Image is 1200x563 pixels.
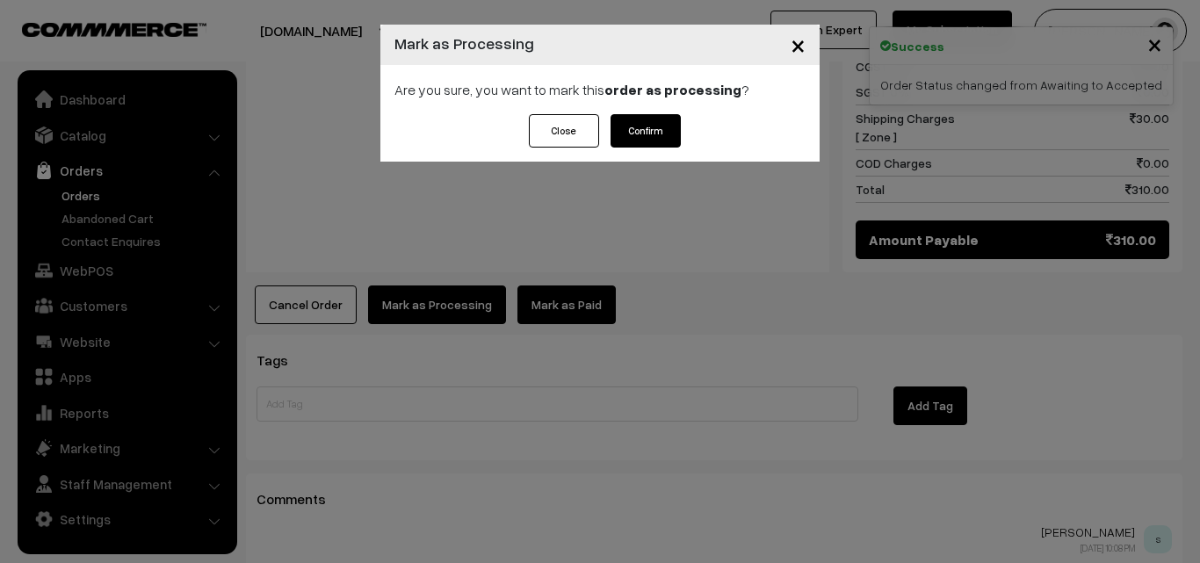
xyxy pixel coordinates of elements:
[791,28,806,61] span: ×
[777,18,820,72] button: Close
[380,65,820,114] div: Are you sure, you want to mark this ?
[611,114,681,148] button: Confirm
[529,114,599,148] button: Close
[604,81,741,98] strong: order as processing
[394,32,534,55] h4: Mark as Processing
